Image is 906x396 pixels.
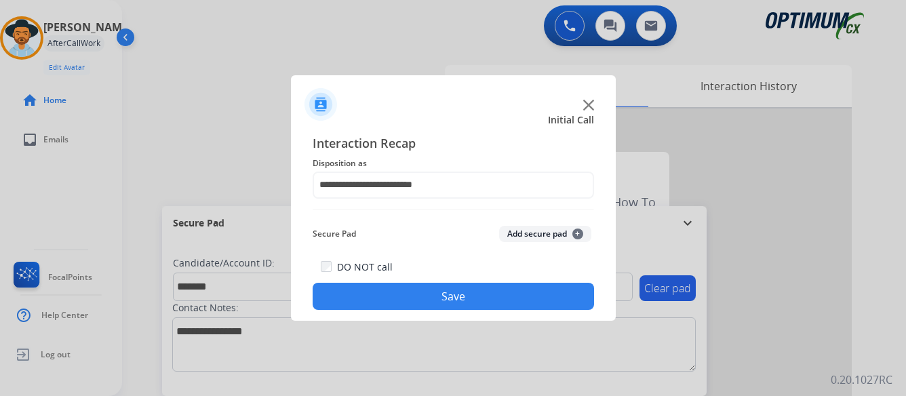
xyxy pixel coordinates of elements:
[313,155,594,172] span: Disposition as
[313,283,594,310] button: Save
[548,113,594,127] span: Initial Call
[313,226,356,242] span: Secure Pad
[313,210,594,210] img: contact-recap-line.svg
[499,226,591,242] button: Add secure pad+
[304,88,337,121] img: contactIcon
[313,134,594,155] span: Interaction Recap
[831,372,892,388] p: 0.20.1027RC
[572,229,583,239] span: +
[337,260,393,274] label: DO NOT call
